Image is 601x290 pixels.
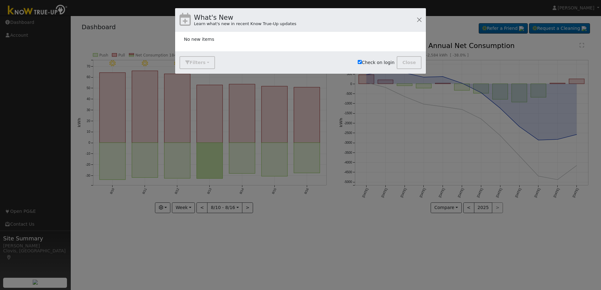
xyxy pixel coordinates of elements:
label: Check on login [358,59,394,66]
span: No new items [184,37,214,42]
button: Close [397,56,422,69]
div: Learn what's new in recent Know True-Up updates [194,21,296,27]
button: Filters [179,56,215,69]
input: Check on login [358,60,362,64]
h4: What's New [194,13,296,23]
